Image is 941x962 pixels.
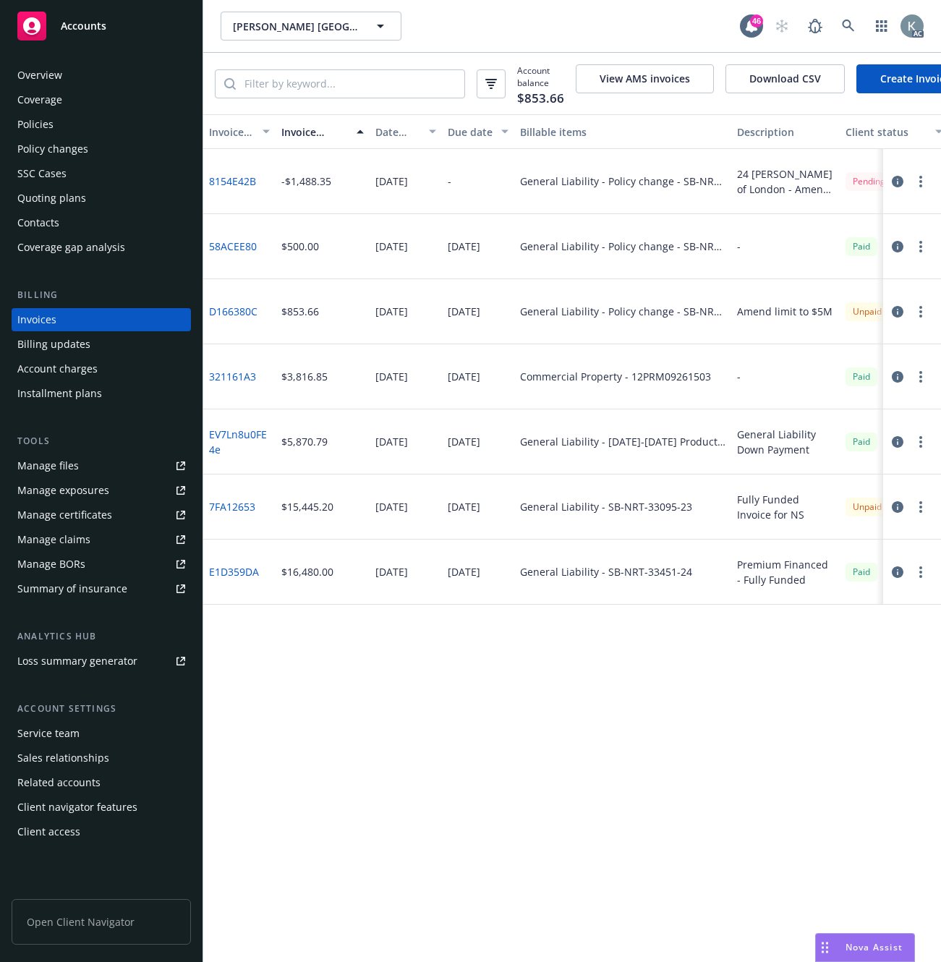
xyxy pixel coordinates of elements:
div: Manage files [17,454,79,477]
button: Invoice ID [203,114,276,149]
div: General Liability - Policy change - SB-NRT-33451-24 [520,174,725,189]
div: Service team [17,722,80,745]
a: SSC Cases [12,162,191,185]
div: Invoice amount [281,124,348,140]
a: Manage BORs [12,553,191,576]
div: Billing [12,288,191,302]
div: Policy changes [17,137,88,161]
div: Billing updates [17,333,90,356]
a: Loss summary generator [12,650,191,673]
a: E1D359DA [209,564,259,579]
div: Paid [846,367,877,386]
div: Loss summary generator [17,650,137,673]
div: Pending refund [846,172,921,190]
a: Overview [12,64,191,87]
div: SSC Cases [17,162,67,185]
div: General Liability - Policy change - SB-NRT-33095-23 [520,239,725,254]
button: Nova Assist [815,933,915,962]
div: [DATE] [448,499,480,514]
a: Billing updates [12,333,191,356]
button: Download CSV [725,64,845,93]
div: Paid [846,237,877,255]
a: Manage exposures [12,479,191,502]
span: Nova Assist [846,941,903,953]
span: Accounts [61,20,106,32]
div: Client status [846,124,927,140]
div: [DATE] [375,434,408,449]
a: Related accounts [12,771,191,794]
div: Commercial Property - 12PRM09261503 [520,369,711,384]
div: $3,816.85 [281,369,328,384]
div: Installment plans [17,382,102,405]
div: Account charges [17,357,98,380]
div: General Liability - SB-NRT-33095-23 [520,499,692,514]
div: [DATE] [375,369,408,384]
a: Account charges [12,357,191,380]
div: [DATE] [448,564,480,579]
div: Policies [17,113,54,136]
a: Client access [12,820,191,843]
div: Manage certificates [17,503,112,527]
div: Sales relationships [17,746,109,770]
div: General Liability - [DATE]-[DATE] Product Liability Policy - SB-NRT-32333-21 [520,434,725,449]
div: Invoice ID [209,124,254,140]
div: Manage exposures [17,479,109,502]
div: [DATE] [448,239,480,254]
a: Report a Bug [801,12,830,41]
div: [DATE] [375,564,408,579]
div: $853.66 [281,304,319,319]
div: Coverage gap analysis [17,236,125,259]
div: Billable items [520,124,725,140]
div: [DATE] [375,239,408,254]
div: General Liability Down Payment [737,427,834,457]
div: Manage BORs [17,553,85,576]
button: Invoice amount [276,114,370,149]
div: -$1,488.35 [281,174,331,189]
div: Tools [12,434,191,448]
div: Client navigator features [17,796,137,819]
a: Start snowing [767,12,796,41]
div: $15,445.20 [281,499,333,514]
div: Description [737,124,834,140]
span: Account balance [517,64,564,103]
div: Amend limit to $5M [737,304,833,319]
a: Manage files [12,454,191,477]
span: $853.66 [517,89,564,108]
div: $5,870.79 [281,434,328,449]
div: Overview [17,64,62,87]
img: photo [900,14,924,38]
div: [DATE] [375,304,408,319]
div: Account settings [12,702,191,716]
a: Coverage gap analysis [12,236,191,259]
a: Contacts [12,211,191,234]
a: Summary of insurance [12,577,191,600]
div: Manage claims [17,528,90,551]
div: Contacts [17,211,59,234]
a: 7FA12653 [209,499,255,514]
div: Client access [17,820,80,843]
div: [DATE] [448,369,480,384]
div: Unpaid [846,498,889,516]
div: Drag to move [816,934,834,961]
div: Quoting plans [17,187,86,210]
div: Coverage [17,88,62,111]
button: Due date [442,114,514,149]
div: [DATE] [448,434,480,449]
a: 8154E42B [209,174,256,189]
div: Paid [846,563,877,581]
a: Quoting plans [12,187,191,210]
a: Coverage [12,88,191,111]
div: General Liability - SB-NRT-33451-24 [520,564,692,579]
a: Client navigator features [12,796,191,819]
div: Paid [846,433,877,451]
a: Policies [12,113,191,136]
a: D166380C [209,304,257,319]
svg: Search [224,78,236,90]
button: [PERSON_NAME] [GEOGRAPHIC_DATA] / Unique Product Source Inc. [221,12,401,41]
div: [DATE] [375,499,408,514]
a: 58ACEE80 [209,239,257,254]
div: Fully Funded Invoice for NS [737,492,834,522]
a: Invoices [12,308,191,331]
